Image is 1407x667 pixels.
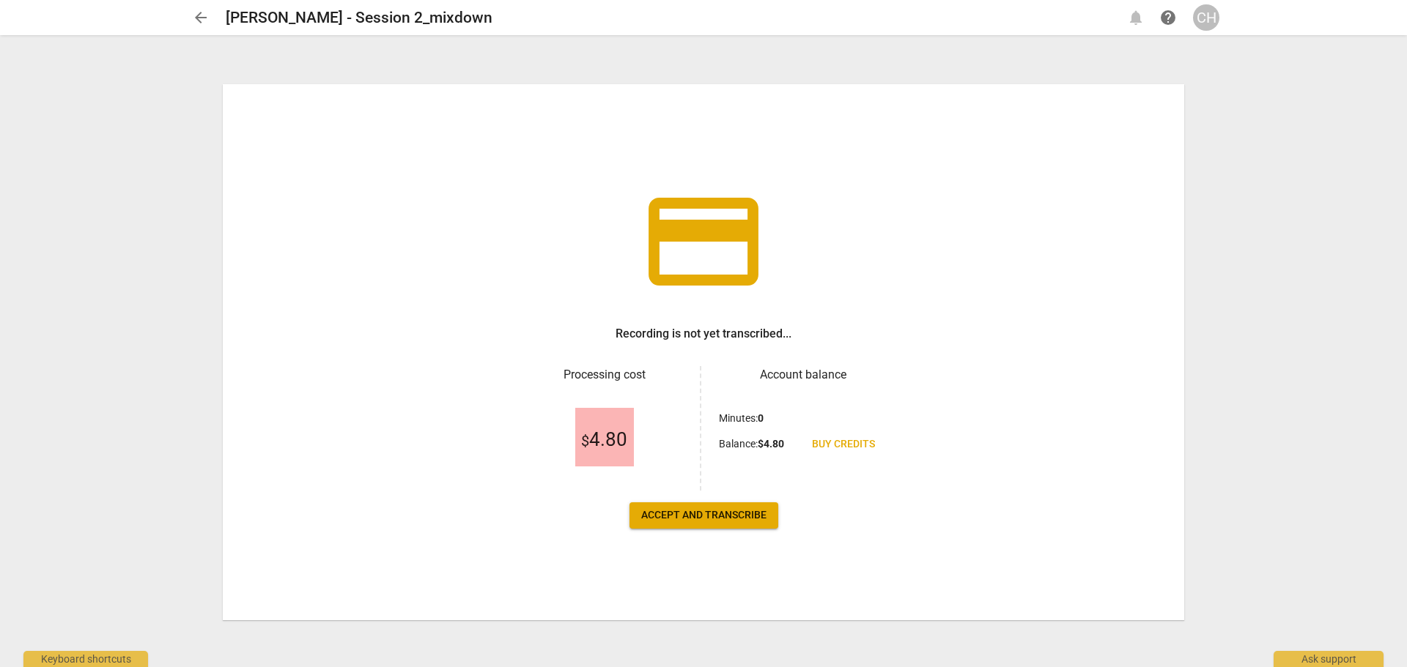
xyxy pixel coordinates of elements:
b: $ 4.80 [758,438,784,450]
span: 4.80 [581,429,627,451]
h3: Account balance [719,366,887,384]
p: Balance : [719,436,784,452]
button: Accept and transcribe [629,502,778,529]
h2: [PERSON_NAME] - Session 2_mixdown [226,9,492,27]
span: credit_card [638,176,769,308]
h3: Recording is not yet transcribed... [616,325,791,343]
a: Buy credits [800,431,887,458]
button: CH [1193,4,1219,31]
p: Minutes : [719,411,764,426]
span: $ [581,432,589,450]
a: Help [1155,4,1181,31]
span: Buy credits [812,437,875,452]
b: 0 [758,412,764,424]
h3: Processing cost [520,366,688,384]
span: arrow_back [192,9,210,26]
span: Accept and transcribe [641,508,767,523]
div: Ask support [1274,651,1384,667]
div: Keyboard shortcuts [23,651,148,667]
span: help [1159,9,1177,26]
